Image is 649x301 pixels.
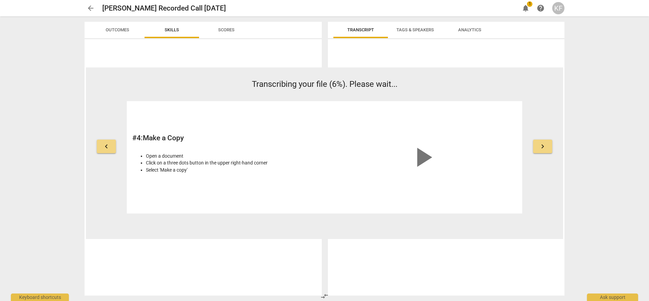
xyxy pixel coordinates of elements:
span: Analytics [458,27,481,32]
span: 1 [527,1,532,7]
span: notifications [522,4,530,12]
span: Outcomes [106,27,129,32]
h2: # 4 : Make a Copy [132,134,321,142]
h2: [PERSON_NAME] Recorded Call [DATE] [102,4,226,13]
span: compare_arrows [320,292,329,300]
li: Select 'Make a copy' [146,167,321,174]
span: Scores [218,27,235,32]
div: Ask support [587,294,638,301]
span: keyboard_arrow_left [102,142,110,150]
span: Transcript [347,27,374,32]
a: Help [534,2,547,14]
span: keyboard_arrow_right [539,142,547,150]
span: help [537,4,545,12]
button: KF [552,2,564,14]
li: Open a document [146,153,321,160]
button: Notifications [519,2,532,14]
span: Skills [165,27,179,32]
span: play_arrow [406,141,439,174]
span: Transcribing your file (6%). Please wait... [252,79,397,89]
span: arrow_back [87,4,95,12]
div: Keyboard shortcuts [11,294,69,301]
li: Click on a three dots button in the upper right-hand corner [146,159,321,167]
span: Tags & Speakers [396,27,434,32]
